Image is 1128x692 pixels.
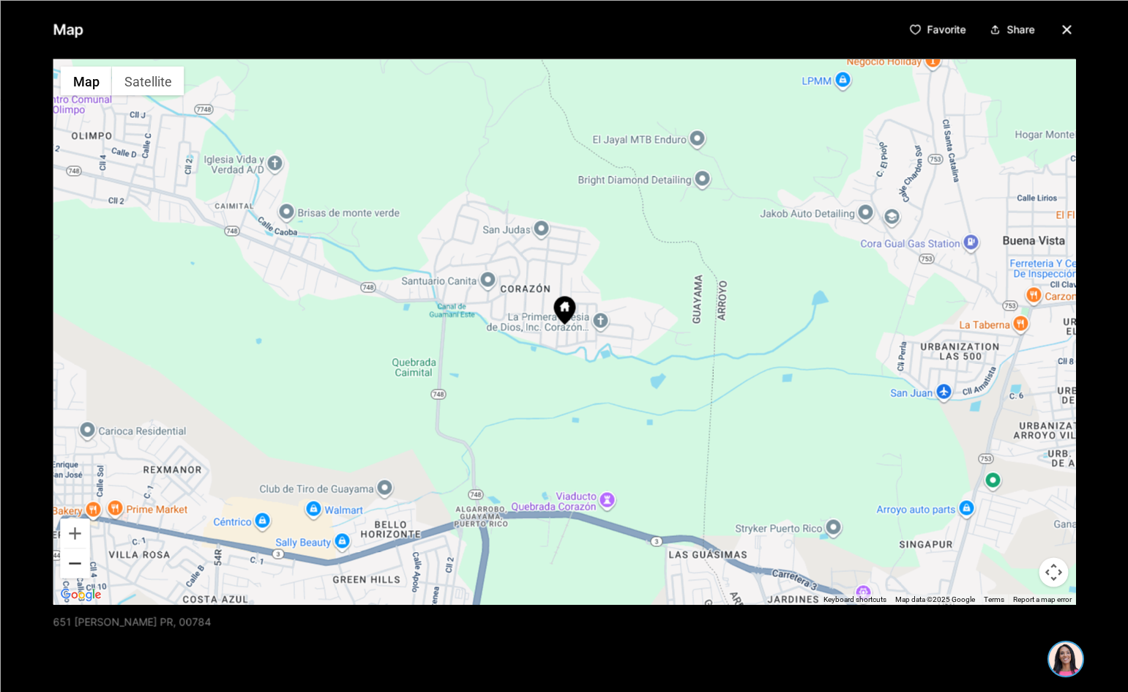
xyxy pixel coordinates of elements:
button: Show street map [60,66,111,95]
p: Map [53,15,83,44]
button: Zoom in [60,518,89,548]
button: Show satellite imagery [111,66,184,95]
p: Favorite [927,23,965,35]
button: Zoom out [60,548,89,578]
p: Share [1006,23,1034,35]
span: Map data ©2025 Google [894,595,974,603]
a: Open this area in Google Maps (opens a new window) [56,585,105,604]
a: Terms (opens in new tab) [983,595,1004,603]
button: Share [983,18,1040,41]
p: 651 [PERSON_NAME] PR, 00784 [53,616,211,628]
button: Keyboard shortcuts [823,594,886,604]
img: Google [56,585,105,604]
a: Report a map error [1012,595,1071,603]
button: Favorite [903,18,971,41]
button: Map camera controls [1039,557,1068,587]
img: be3d4b55-7850-4bcb-9297-a2f9cd376e78.png [9,9,42,42]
